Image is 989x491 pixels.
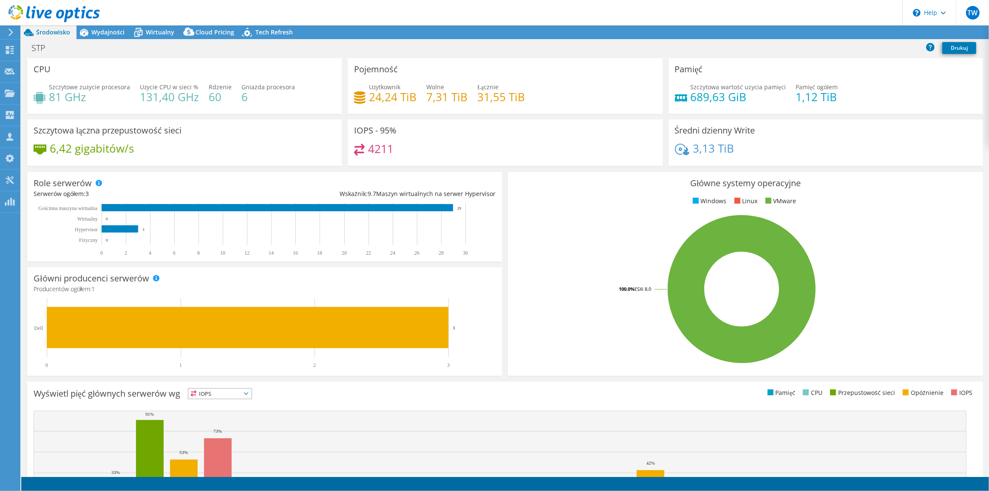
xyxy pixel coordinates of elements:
[173,250,176,256] text: 6
[34,189,265,199] div: Serwerów ogółem:
[691,83,786,91] span: Szczytowa wartość użycia pamięci
[765,388,795,397] li: Pamięć
[966,6,980,20] span: TW
[913,9,921,17] svg: \n
[646,460,655,465] text: 42%
[635,286,651,292] tspan: ESXi 8.0
[369,83,400,91] span: Użytkownik
[453,325,455,330] text: 3
[390,250,395,256] text: 24
[675,126,755,135] h3: Średni dzienny Write
[91,28,125,36] span: Wydajności
[457,206,462,210] text: 29
[213,429,222,434] text: 73%
[949,388,972,397] li: IOPS
[149,250,151,256] text: 4
[342,250,347,256] text: 20
[220,250,225,256] text: 10
[241,83,295,91] span: Gniazda procesora
[313,362,316,368] text: 2
[732,196,758,206] li: Linux
[140,83,198,91] span: Użycie CPU w sieci %
[269,250,274,256] text: 14
[244,250,249,256] text: 12
[414,250,419,256] text: 26
[241,92,295,102] h4: 6
[439,250,444,256] text: 28
[209,92,232,102] h4: 60
[477,83,499,91] span: Łącznie
[49,92,130,102] h4: 81 GHz
[50,144,134,153] h4: 6,42 gigabitów/s
[34,179,92,188] h3: Role serwerów
[942,42,976,54] a: Drukuj
[146,28,174,36] span: Wirtualny
[354,65,398,74] h3: Pojemność
[368,144,394,153] h4: 4211
[85,190,89,198] span: 3
[693,144,734,153] h4: 3,13 TiB
[179,450,188,455] text: 53%
[145,412,154,417] text: 91%
[91,285,95,293] span: 1
[100,250,103,256] text: 0
[140,92,199,102] h4: 131,40 GHz
[426,92,468,102] h4: 7,31 TiB
[828,388,895,397] li: Przepustowość sieci
[196,28,234,36] span: Cloud Pricing
[368,190,376,198] span: 9.7
[675,65,703,74] h3: Pamięć
[619,286,635,292] tspan: 100.0%
[477,92,525,102] h4: 31,55 TiB
[796,83,838,91] span: Pamięć ogółem
[691,92,786,102] h4: 689,63 GiB
[369,92,417,102] h4: 24,24 TiB
[366,250,371,256] text: 22
[75,227,98,233] text: Hypervisor
[447,362,450,368] text: 3
[197,250,200,256] text: 8
[28,43,59,53] h1: STP
[763,196,796,206] li: VMware
[265,189,496,199] div: Wskaźnik: Maszyn wirtualnych na serwer Hypervisor
[255,28,293,36] span: Tech Refresh
[34,325,43,331] text: Dell
[801,388,822,397] li: CPU
[34,274,149,283] h3: Główni producenci serwerów
[188,389,252,399] span: IOPS
[38,205,97,211] text: Gościnna maszyna wirtualna
[125,250,127,256] text: 2
[426,83,444,91] span: Wolne
[293,250,298,256] text: 16
[45,362,48,368] text: 0
[142,227,145,232] text: 3
[34,65,51,74] h3: CPU
[514,179,976,188] h3: Główne systemy operacyjne
[106,238,108,242] text: 0
[79,237,98,243] text: Fizyczny
[317,250,322,256] text: 18
[49,83,130,91] span: Szczytowe zużycie procesora
[691,196,727,206] li: Windows
[34,126,181,135] h3: Szczytowa łączna przepustowość sieci
[796,92,838,102] h4: 1,12 TiB
[77,216,98,222] text: Wirtualny
[463,250,468,256] text: 30
[111,470,120,475] text: 33%
[179,362,182,368] text: 1
[106,217,108,221] text: 0
[34,284,496,294] h4: Producentów ogółem:
[354,126,397,135] h3: IOPS - 95%
[36,28,70,36] span: Środowisko
[209,83,232,91] span: Rdzenie
[901,388,944,397] li: Opóźnienie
